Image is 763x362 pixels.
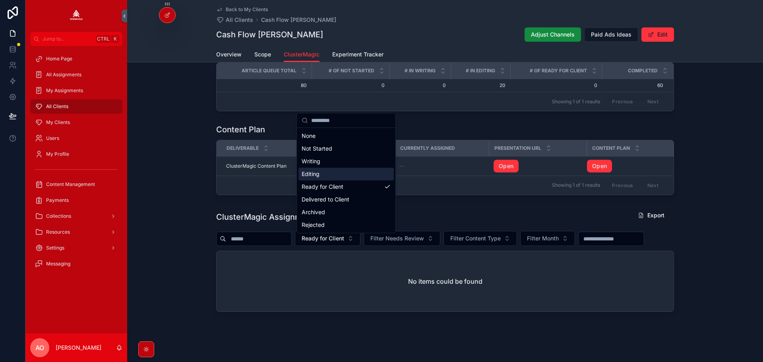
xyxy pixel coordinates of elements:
div: Delivered to Client [298,193,394,206]
button: Edit [641,27,674,42]
a: Scope [254,47,271,63]
a: All Clients [216,16,253,24]
span: AO [35,343,44,352]
a: Users [30,131,122,145]
button: Select Button [364,231,440,246]
h1: ClusterMagic Assignments [216,211,319,223]
p: [PERSON_NAME] [56,344,101,352]
button: Select Button [295,231,360,246]
div: Writing [298,155,394,168]
span: # in Writing [405,68,436,74]
span: Filter Content Type [450,234,501,242]
a: My Assignments [30,83,122,98]
a: Back to My Clients [216,6,268,13]
div: Archived [298,206,394,219]
span: Completed [628,68,658,74]
div: Ready for Client [298,180,394,193]
a: Payments [30,193,122,207]
span: Ready for Client [302,234,344,242]
span: Paid Ads Ideas [591,31,631,39]
span: # in Editing [466,68,495,74]
div: Editing [298,168,394,180]
span: Collections [46,213,71,219]
h1: Content Plan [216,124,265,135]
a: ClusterMagic [284,47,320,62]
a: Resources [30,225,122,239]
div: Not Started [298,142,394,155]
img: App logo [70,10,83,22]
a: Content Management [30,177,122,192]
button: Paid Ads Ideas [584,27,638,42]
div: None [298,130,394,142]
a: Open [587,160,664,172]
span: Home Page [46,56,72,62]
span: Content Management [46,181,95,188]
div: scrollable content [25,46,127,281]
span: Payments [46,197,69,203]
h2: No items could be found [408,277,482,286]
span: 60 [602,82,663,89]
span: Settings [46,245,64,251]
a: -- [399,163,484,169]
a: Experiment Tracker [332,47,383,63]
span: 0 [394,82,446,89]
span: Back to My Clients [226,6,268,13]
span: My Assignments [46,87,83,94]
a: ClusterMagic Content Plan [226,163,320,169]
div: Rejected [298,219,394,231]
span: Currently Assigned [400,145,455,151]
a: Open [587,160,612,172]
span: Adjust Channels [531,31,575,39]
span: Presentation URL [494,145,541,151]
button: Adjust Channels [525,27,581,42]
span: ClusterMagic Content Plan [226,163,287,169]
span: Ctrl [96,35,110,43]
span: Showing 1 of 1 results [552,99,600,105]
span: 0 [515,82,597,89]
span: # of Ready for Client [530,68,587,74]
a: My Clients [30,115,122,130]
span: All Assignments [46,72,81,78]
span: All Clients [46,103,68,110]
button: Jump to...CtrlK [30,32,122,46]
button: Export [631,208,671,223]
button: Select Button [443,231,517,246]
span: Deliverable [227,145,259,151]
span: Content Plan [592,145,630,151]
a: Open [494,160,519,172]
span: Filter Needs Review [370,234,424,242]
span: Messaging [46,261,70,267]
h1: Cash Flow [PERSON_NAME] [216,29,323,40]
span: My Clients [46,119,70,126]
a: Open [494,160,582,172]
span: ClusterMagic [284,50,320,58]
span: 20 [455,82,505,89]
span: Experiment Tracker [332,50,383,58]
span: Filter Month [527,234,559,242]
a: All Clients [30,99,122,114]
span: Showing 1 of 1 results [552,182,600,188]
span: -- [399,163,404,169]
a: Home Page [30,52,122,66]
span: Jump to... [43,36,93,42]
button: Select Button [520,231,575,246]
a: My Profile [30,147,122,161]
a: Settings [30,241,122,255]
span: Scope [254,50,271,58]
span: 0 [316,82,385,89]
a: Overview [216,47,242,63]
span: Resources [46,229,70,235]
a: Messaging [30,257,122,271]
a: All Assignments [30,68,122,82]
div: Suggestions [297,128,395,233]
span: Overview [216,50,242,58]
a: Collections [30,209,122,223]
span: Users [46,135,59,141]
span: 80 [226,82,307,89]
a: Cash Flow [PERSON_NAME] [261,16,336,24]
span: My Profile [46,151,69,157]
span: Article Queue Total [242,68,296,74]
span: K [112,36,118,42]
span: # of Not Started [329,68,374,74]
